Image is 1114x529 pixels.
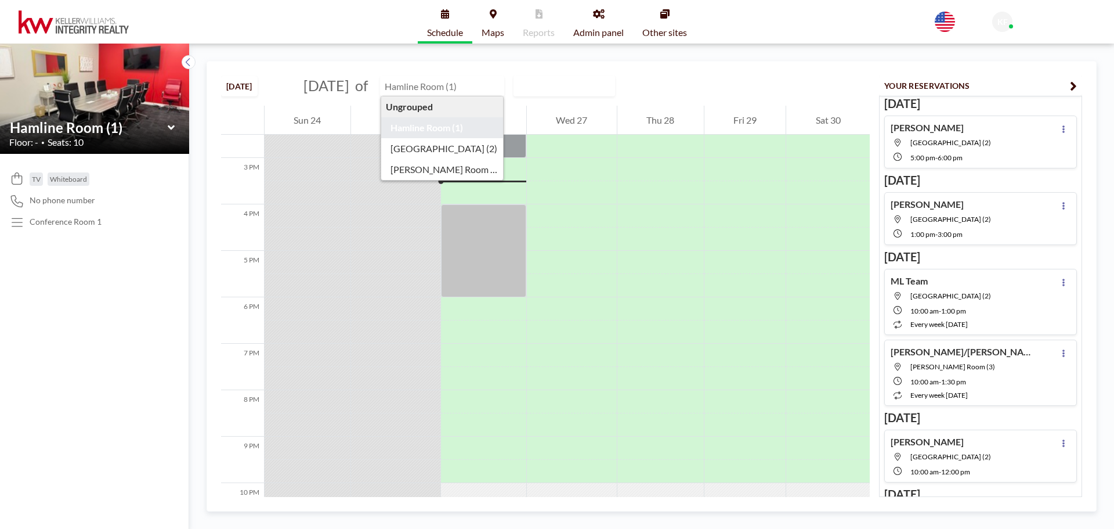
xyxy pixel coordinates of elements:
[891,436,964,448] h4: [PERSON_NAME]
[355,77,368,95] span: of
[884,487,1077,502] h3: [DATE]
[9,136,38,148] span: Floor: -
[516,78,582,93] span: WEEKLY VIEW
[1017,13,1081,23] span: KWIR Front Desk
[303,77,349,94] span: [DATE]
[381,138,504,159] div: [GEOGRAPHIC_DATA] (2)
[10,119,168,136] input: Hamline Room (1)
[891,346,1036,358] h4: [PERSON_NAME]/[PERSON_NAME]
[941,307,966,315] span: 1:00 PM
[32,175,41,183] span: TV
[381,159,504,180] div: [PERSON_NAME] Room (3)
[351,106,441,135] div: Mon 25
[527,106,617,135] div: Wed 27
[910,292,991,300] span: Lexington Room (2)
[221,158,264,204] div: 3 PM
[891,275,928,287] h4: ML Team
[910,362,995,371] span: Snelling Room (3)
[514,76,614,96] div: Search for option
[704,106,786,135] div: Fri 29
[221,297,264,344] div: 6 PM
[938,153,963,162] span: 6:00 PM
[221,76,258,96] button: [DATE]
[910,452,991,461] span: Lexington Room (2)
[910,230,935,239] span: 1:00 PM
[941,467,970,476] span: 12:00 PM
[48,136,84,148] span: Seats: 10
[381,117,504,138] div: Hamline Room (1)
[879,75,1082,96] button: YOUR RESERVATIONS
[941,377,966,386] span: 1:30 PM
[1017,23,1038,32] span: Admin
[30,195,95,206] span: No phone number
[884,96,1077,111] h3: [DATE]
[884,173,1077,188] h3: [DATE]
[891,122,964,134] h4: [PERSON_NAME]
[910,391,968,400] span: every week [DATE]
[997,17,1008,27] span: KF
[884,250,1077,264] h3: [DATE]
[221,390,264,437] div: 8 PM
[381,77,492,96] input: Hamline Room (1)
[50,175,87,183] span: Whiteboard
[786,106,870,135] div: Sat 30
[573,28,624,37] span: Admin panel
[642,28,687,37] span: Other sites
[221,251,264,297] div: 5 PM
[910,307,939,315] span: 10:00 AM
[482,28,504,37] span: Maps
[617,106,704,135] div: Thu 28
[939,467,941,476] span: -
[884,411,1077,425] h3: [DATE]
[30,217,102,227] p: Conference Room 1
[427,28,463,37] span: Schedule
[891,199,964,210] h4: [PERSON_NAME]
[935,153,938,162] span: -
[910,138,991,147] span: Lexington Room (2)
[221,111,264,158] div: 2 PM
[221,204,264,251] div: 4 PM
[935,230,938,239] span: -
[265,106,350,135] div: Sun 24
[583,78,595,93] input: Search for option
[938,230,963,239] span: 3:00 PM
[910,467,939,476] span: 10:00 AM
[939,377,941,386] span: -
[910,215,991,224] span: Lexington Room (2)
[221,344,264,390] div: 7 PM
[221,437,264,483] div: 9 PM
[523,28,555,37] span: Reports
[381,96,504,117] div: Ungrouped
[910,153,935,162] span: 5:00 PM
[41,139,45,146] span: •
[910,377,939,386] span: 10:00 AM
[939,307,941,315] span: -
[910,320,968,329] span: every week [DATE]
[19,10,129,34] img: organization-logo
